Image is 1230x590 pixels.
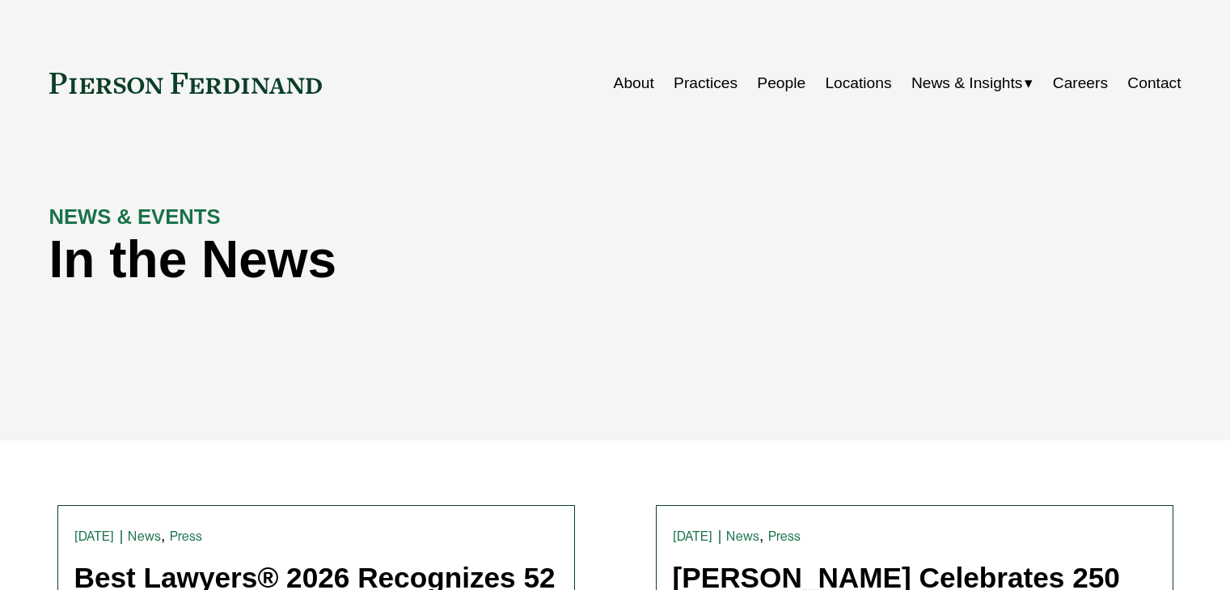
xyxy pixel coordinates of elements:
a: News [726,529,759,544]
time: [DATE] [74,530,115,543]
strong: NEWS & EVENTS [49,205,221,228]
a: Contact [1127,68,1181,99]
a: Press [768,529,801,544]
a: People [757,68,805,99]
span: , [161,527,165,544]
a: Locations [825,68,891,99]
span: , [759,527,763,544]
a: Practices [674,68,738,99]
a: Careers [1053,68,1108,99]
h1: In the News [49,230,898,289]
span: News & Insights [911,70,1023,98]
a: About [614,68,654,99]
a: folder dropdown [911,68,1033,99]
a: Press [170,529,203,544]
time: [DATE] [673,530,713,543]
a: News [128,529,161,544]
